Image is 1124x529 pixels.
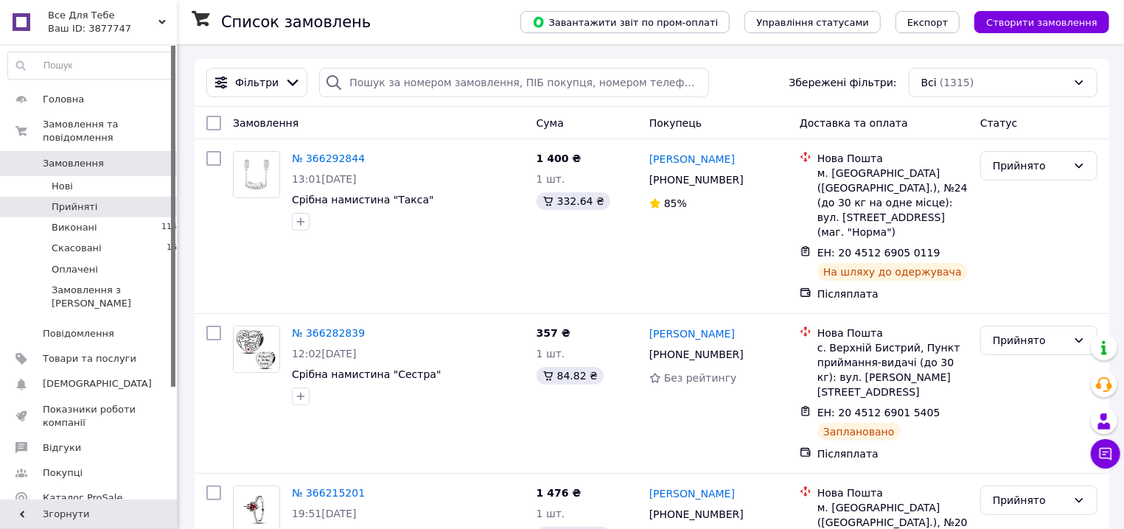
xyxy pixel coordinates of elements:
span: 19:51[DATE] [292,508,357,519]
span: Каталог ProSale [43,491,122,505]
span: Збережені фільтри: [789,75,896,90]
a: № 366282839 [292,327,365,339]
div: м. [GEOGRAPHIC_DATA] ([GEOGRAPHIC_DATA].), №24 (до 30 кг на одне місце): вул. [STREET_ADDRESS] (м... [817,166,968,239]
a: Створити замовлення [960,15,1109,27]
span: Повідомлення [43,327,114,340]
a: № 366215201 [292,487,365,499]
div: На шляху до одержувача [817,263,968,281]
span: 1 шт. [537,348,565,360]
img: Фото товару [234,152,279,197]
div: 84.82 ₴ [537,367,604,385]
span: Фільтри [235,75,279,90]
a: Срібна намистина "Такса" [292,194,434,206]
a: Срібна намистина "Сестра" [292,368,441,380]
span: Нові [52,180,73,193]
span: Статус [980,117,1018,129]
span: Замовлення [43,157,104,170]
span: [PHONE_NUMBER] [649,508,744,520]
span: Покупець [649,117,702,129]
div: Прийнято [993,158,1067,174]
span: Cума [537,117,564,129]
div: Нова Пошта [817,486,968,500]
span: 1 476 ₴ [537,487,582,499]
a: [PERSON_NAME] [649,486,735,501]
div: Післяплата [817,446,968,461]
span: Без рейтингу [664,372,737,384]
button: Завантажити звіт по пром-оплаті [520,11,730,33]
span: Створити замовлення [986,17,1097,28]
span: [DEMOGRAPHIC_DATA] [43,377,152,390]
span: Експорт [907,17,949,28]
button: Управління статусами [744,11,881,33]
span: Головна [43,93,84,106]
span: Товари та послуги [43,352,136,365]
span: (1315) [940,77,974,88]
a: № 366292844 [292,153,365,164]
div: Післяплата [817,287,968,301]
a: [PERSON_NAME] [649,152,735,167]
button: Експорт [896,11,960,33]
span: Всі [921,75,937,90]
span: Прийняті [52,200,97,214]
span: Доставка та оплата [800,117,908,129]
span: 164 [167,242,182,255]
div: 332.64 ₴ [537,192,610,210]
div: Заплановано [817,423,901,441]
span: Замовлення та повідомлення [43,118,177,144]
div: Нова Пошта [817,151,968,166]
span: 12:02[DATE] [292,348,357,360]
input: Пошук [8,52,183,79]
span: Показники роботи компанії [43,403,136,430]
span: 1146 [161,221,182,234]
button: Створити замовлення [974,11,1109,33]
span: Виконані [52,221,97,234]
span: 1 шт. [537,508,565,519]
img: Фото товару [234,326,279,372]
div: Нова Пошта [817,326,968,340]
span: Скасовані [52,242,102,255]
span: [PHONE_NUMBER] [649,174,744,186]
div: Прийнято [993,332,1067,348]
span: Відгуки [43,441,81,455]
span: 13:01[DATE] [292,173,357,185]
button: Чат з покупцем [1091,439,1120,469]
span: ЕН: 20 4512 6901 5405 [817,407,940,418]
div: с. Верхній Бистрий, Пункт приймання-видачі (до 30 кг): вул. [PERSON_NAME][STREET_ADDRESS] [817,340,968,399]
a: Фото товару [233,151,280,198]
span: Все Для Тебе [48,9,158,22]
a: Фото товару [233,326,280,373]
span: Завантажити звіт по пром-оплаті [532,15,718,29]
a: [PERSON_NAME] [649,326,735,341]
span: Оплачені [52,263,98,276]
h1: Список замовлень [221,13,371,31]
span: 357 ₴ [537,327,570,339]
span: Замовлення [233,117,299,129]
span: ЕН: 20 4512 6905 0119 [817,247,940,259]
span: Управління статусами [756,17,869,28]
div: Ваш ID: 3877747 [48,22,177,35]
div: Прийнято [993,492,1067,508]
span: Замовлення з [PERSON_NAME] [52,284,177,310]
span: 1 шт. [537,173,565,185]
span: [PHONE_NUMBER] [649,348,744,360]
input: Пошук за номером замовлення, ПІБ покупця, номером телефону, Email, номером накладної [319,68,708,97]
span: Покупці [43,466,83,480]
span: 85% [664,197,687,209]
span: 1 400 ₴ [537,153,582,164]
